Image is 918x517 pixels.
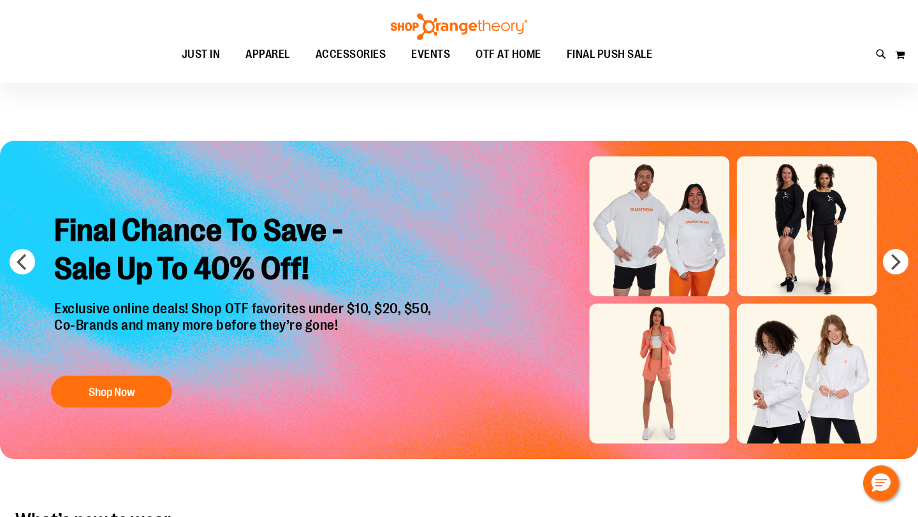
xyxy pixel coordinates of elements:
button: prev [10,249,35,274]
span: APPAREL [245,40,290,69]
span: EVENTS [411,40,450,69]
a: Final Chance To Save -Sale Up To 40% Off! Exclusive online deals! Shop OTF favorites under $10, $... [45,202,444,414]
span: OTF AT HOME [476,40,541,69]
a: EVENTS [398,40,463,69]
button: next [883,249,908,274]
span: JUST IN [182,40,221,69]
h2: Final Chance To Save - Sale Up To 40% Off! [45,202,444,301]
a: APPAREL [233,40,303,69]
a: FINAL PUSH SALE [554,40,666,69]
img: Shop Orangetheory [389,13,529,40]
a: JUST IN [169,40,233,69]
a: ACCESSORIES [303,40,399,69]
p: Exclusive online deals! Shop OTF favorites under $10, $20, $50, Co-Brands and many more before th... [45,301,444,363]
button: Hello, have a question? Let’s chat. [863,465,899,501]
a: OTF AT HOME [463,40,554,69]
span: FINAL PUSH SALE [567,40,653,69]
span: ACCESSORIES [316,40,386,69]
button: Shop Now [51,376,172,407]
